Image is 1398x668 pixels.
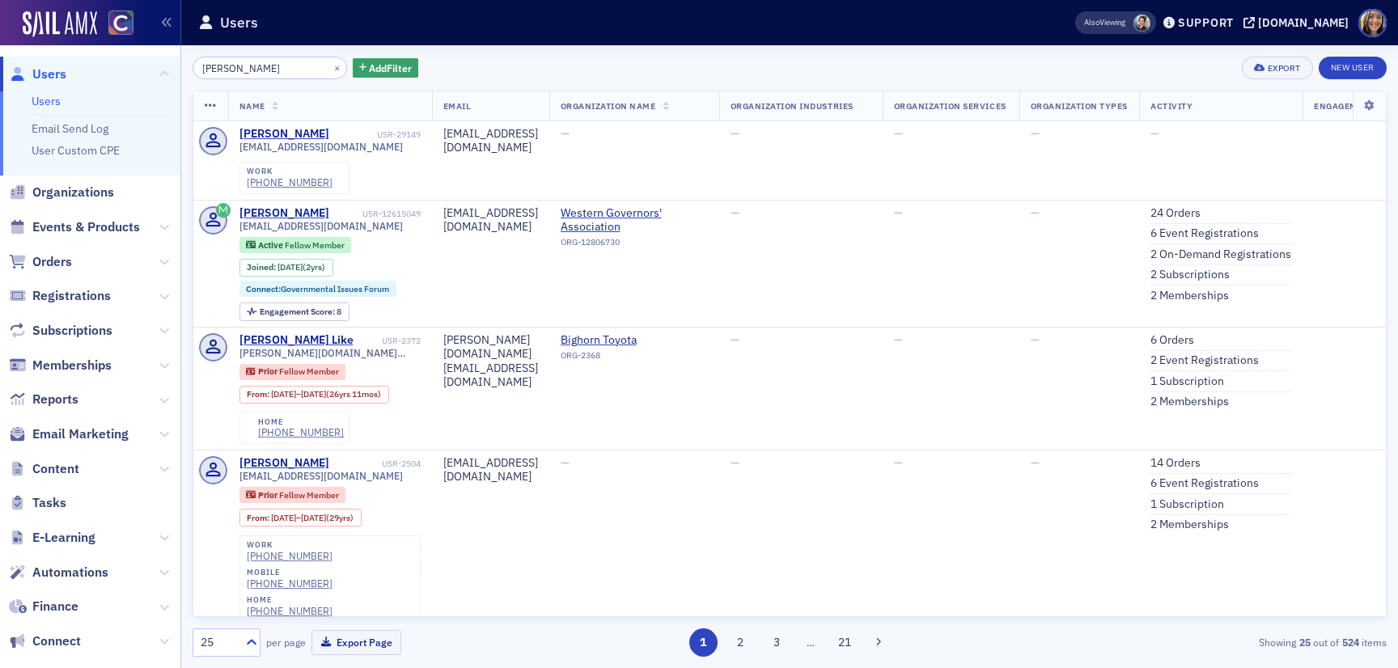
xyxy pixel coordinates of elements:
a: 2 On-Demand Registrations [1150,247,1291,262]
span: — [561,455,570,470]
span: Fellow Member [285,239,345,251]
span: — [1150,126,1159,141]
div: USR-2504 [332,459,421,469]
span: — [1031,205,1040,220]
a: E-Learning [9,529,95,547]
a: [PHONE_NUMBER] [247,176,333,188]
div: work [247,540,333,550]
span: — [731,126,739,141]
div: Active: Active: Fellow Member [239,237,352,253]
div: [PHONE_NUMBER] [258,426,344,438]
div: 25 [201,634,236,651]
a: [PHONE_NUMBER] [247,577,333,590]
div: [PERSON_NAME] [239,127,329,142]
span: From : [247,513,271,523]
span: — [1031,126,1040,141]
span: Events & Products [32,218,140,236]
span: From : [247,389,271,400]
a: Registrations [9,287,111,305]
a: SailAMX [23,11,97,37]
button: 1 [689,628,718,657]
span: [DATE] [301,388,326,400]
a: Finance [9,598,78,615]
span: Prior [258,366,279,377]
span: Automations [32,564,108,581]
a: Connect [9,632,81,650]
span: Viewing [1084,17,1125,28]
a: Events & Products [9,218,140,236]
a: Bighorn Toyota [561,333,708,348]
button: AddFilter [353,58,419,78]
a: Active Fellow Member [246,239,344,250]
a: New User [1319,57,1387,79]
div: mobile [247,568,333,577]
span: Profile [1358,9,1387,37]
a: View Homepage [97,11,133,38]
span: Prior [258,489,279,501]
a: 24 Orders [1150,206,1201,221]
button: [DOMAIN_NAME] [1243,17,1354,28]
a: [PERSON_NAME] Like [239,333,354,348]
a: 2 Memberships [1150,289,1229,303]
a: Reports [9,391,78,408]
a: 14 Orders [1150,456,1201,471]
a: Prior Fellow Member [246,366,338,377]
div: [PHONE_NUMBER] [247,550,333,562]
input: Search… [193,57,347,79]
a: Organizations [9,184,114,201]
div: Joined: 2023-08-17 00:00:00 [239,259,333,277]
span: [DATE] [271,388,296,400]
div: Also [1084,17,1099,27]
span: [DATE] [271,512,296,523]
a: Western Governors' Association [561,206,708,235]
div: [PERSON_NAME][DOMAIN_NAME][EMAIL_ADDRESS][DOMAIN_NAME] [443,333,538,390]
label: per page [266,635,306,649]
a: Subscriptions [9,322,112,340]
a: Email Send Log [32,121,108,136]
span: Organizations [32,184,114,201]
a: Connect:Governmental Issues Forum [246,284,389,294]
a: User Custom CPE [32,143,120,158]
a: Prior Fellow Member [246,490,338,501]
span: Email Marketing [32,425,129,443]
div: ORG-12806730 [561,237,708,253]
h1: Users [220,13,258,32]
button: 21 [831,628,859,657]
span: Orders [32,253,72,271]
div: [EMAIL_ADDRESS][DOMAIN_NAME] [443,127,538,155]
span: Connect [32,632,81,650]
a: [PERSON_NAME] [239,206,329,221]
button: 3 [763,628,791,657]
a: 1 Subscription [1150,497,1224,512]
a: 6 Event Registrations [1150,476,1259,491]
a: Automations [9,564,108,581]
span: [DATE] [301,512,326,523]
span: Fellow Member [279,489,339,501]
a: Users [32,94,61,108]
span: Joined : [247,262,277,273]
span: Add Filter [369,61,412,75]
span: — [894,205,903,220]
a: Email Marketing [9,425,129,443]
span: Email [443,100,471,112]
a: Orders [9,253,72,271]
span: Tasks [32,494,66,512]
strong: 25 [1296,635,1313,649]
div: Connect: [239,281,397,297]
span: — [894,126,903,141]
a: Content [9,460,79,478]
span: Memberships [32,357,112,374]
span: E-Learning [32,529,95,547]
div: USR-29149 [332,129,421,140]
div: USR-12615049 [332,209,421,219]
div: work [247,167,333,176]
div: [PHONE_NUMBER] [247,605,333,617]
div: From: 1996-05-31 00:00:00 [239,509,362,526]
span: Registrations [32,287,111,305]
div: – (29yrs) [271,513,354,523]
a: 2 Subscriptions [1150,268,1230,282]
span: Users [32,66,66,83]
